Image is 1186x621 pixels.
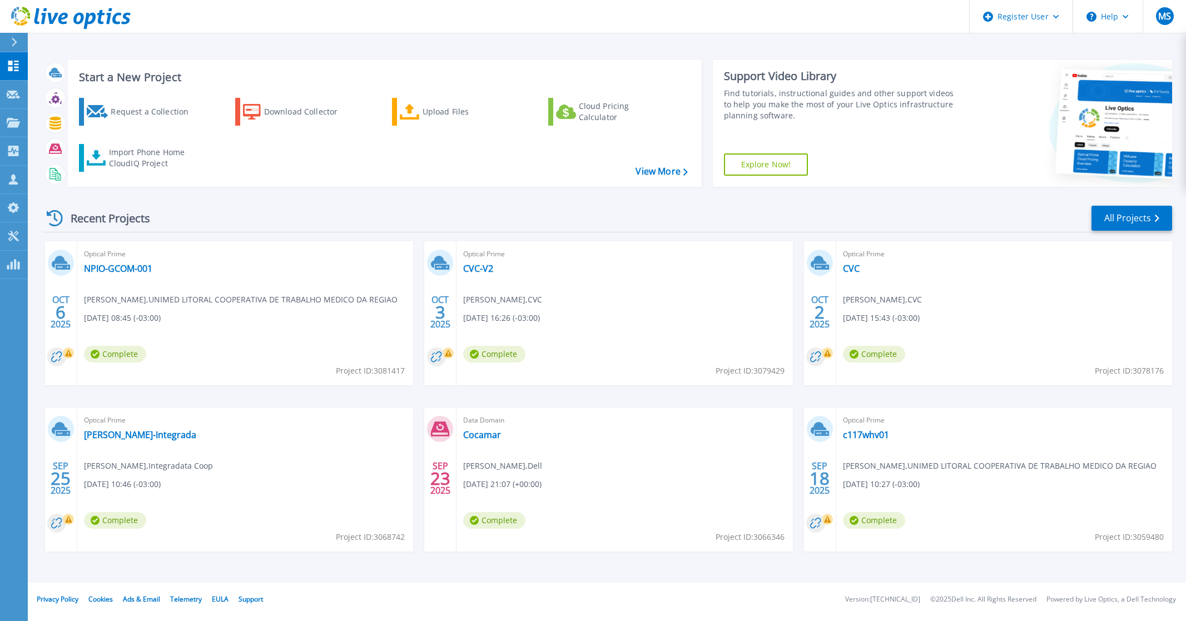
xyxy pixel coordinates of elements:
a: Telemetry [170,594,202,604]
div: Cloud Pricing Calculator [579,101,668,123]
span: [DATE] 16:26 (-03:00) [463,312,540,324]
span: Project ID: 3068742 [336,531,405,543]
div: Download Collector [264,101,353,123]
div: Find tutorials, instructional guides and other support videos to help you make the most of your L... [724,88,960,121]
div: Upload Files [423,101,512,123]
span: Project ID: 3079429 [716,365,785,377]
a: Request a Collection [79,98,203,126]
div: Support Video Library [724,69,960,83]
a: NPIO-GCOM-001 [84,263,152,274]
span: [DATE] 08:45 (-03:00) [84,312,161,324]
span: Data Domain [463,414,786,426]
div: SEP 2025 [430,458,451,499]
a: Support [239,594,263,604]
a: CVC [843,263,860,274]
span: 25 [51,474,71,483]
a: Download Collector [235,98,359,126]
a: All Projects [1091,206,1172,231]
a: c117whv01 [843,429,889,440]
a: Privacy Policy [37,594,78,604]
a: Ads & Email [123,594,160,604]
span: 6 [56,307,66,317]
div: OCT 2025 [50,292,71,332]
span: 18 [810,474,830,483]
span: [PERSON_NAME] , CVC [843,294,922,306]
span: Complete [843,512,905,529]
span: Project ID: 3078176 [1095,365,1164,377]
span: Complete [463,346,525,362]
span: 3 [435,307,445,317]
div: Request a Collection [111,101,200,123]
span: [PERSON_NAME] , UNIMED LITORAL COOPERATIVA DE TRABALHO MEDICO DA REGIAO [843,460,1157,472]
span: 2 [815,307,825,317]
span: [PERSON_NAME] , CVC [463,294,542,306]
span: Optical Prime [843,248,1165,260]
a: Upload Files [392,98,516,126]
span: [PERSON_NAME] , UNIMED LITORAL COOPERATIVA DE TRABALHO MEDICO DA REGIAO [84,294,398,306]
span: Optical Prime [843,414,1165,426]
span: [PERSON_NAME] , Dell [463,460,542,472]
div: OCT 2025 [809,292,830,332]
span: Project ID: 3066346 [716,531,785,543]
a: Explore Now! [724,153,808,176]
a: View More [636,166,687,177]
span: [DATE] 15:43 (-03:00) [843,312,920,324]
span: Optical Prime [84,248,406,260]
li: © 2025 Dell Inc. All Rights Reserved [930,596,1036,603]
div: SEP 2025 [50,458,71,499]
div: Import Phone Home CloudIQ Project [109,147,196,169]
a: Cloud Pricing Calculator [548,98,672,126]
div: SEP 2025 [809,458,830,499]
span: Complete [463,512,525,529]
li: Powered by Live Optics, a Dell Technology [1046,596,1176,603]
a: Cocamar [463,429,501,440]
span: Complete [84,512,146,529]
li: Version: [TECHNICAL_ID] [845,596,920,603]
span: [DATE] 10:46 (-03:00) [84,478,161,490]
div: OCT 2025 [430,292,451,332]
span: [DATE] 10:27 (-03:00) [843,478,920,490]
span: Optical Prime [463,248,786,260]
span: [PERSON_NAME] , Integradata Coop [84,460,213,472]
span: Complete [843,346,905,362]
span: Project ID: 3081417 [336,365,405,377]
span: MS [1158,12,1171,21]
span: 23 [430,474,450,483]
a: Cookies [88,594,113,604]
a: [PERSON_NAME]-Integrada [84,429,196,440]
h3: Start a New Project [79,71,687,83]
span: Optical Prime [84,414,406,426]
a: CVC-V2 [463,263,493,274]
div: Recent Projects [43,205,165,232]
span: Project ID: 3059480 [1095,531,1164,543]
a: EULA [212,594,229,604]
span: [DATE] 21:07 (+00:00) [463,478,542,490]
span: Complete [84,346,146,362]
